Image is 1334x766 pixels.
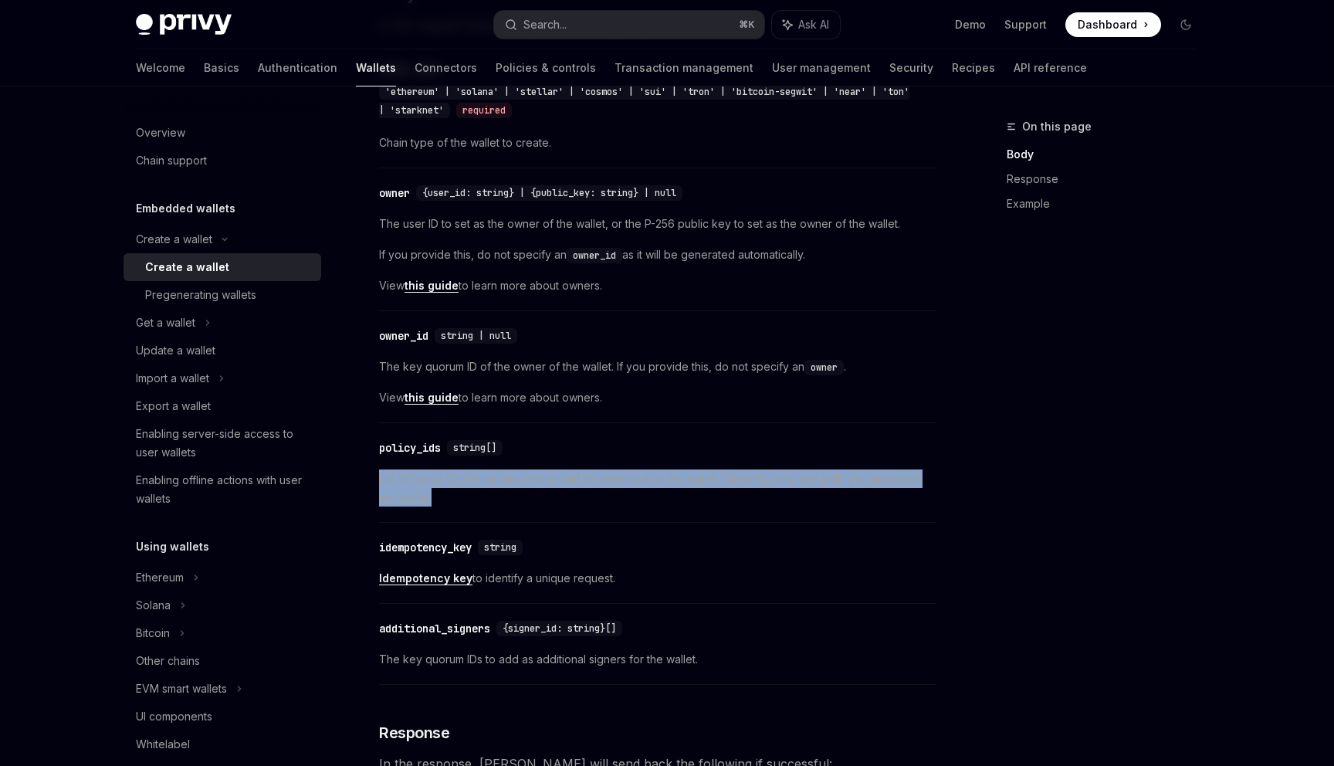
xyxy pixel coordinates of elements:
span: The user ID to set as the owner of the wallet, or the P-256 public key to set as the owner of the... [379,215,936,233]
div: Get a wallet [136,314,195,332]
h5: Using wallets [136,537,209,556]
div: Chain support [136,151,207,170]
div: EVM smart wallets [136,680,227,698]
span: Chain type of the wallet to create. [379,134,936,152]
a: User management [772,49,871,86]
a: Transaction management [615,49,753,86]
h5: Embedded wallets [136,199,235,218]
code: owner [804,360,844,375]
button: Toggle dark mode [1173,12,1198,37]
a: Basics [204,49,239,86]
a: Chain support [124,147,321,175]
span: View to learn more about owners. [379,388,936,407]
span: {signer_id: string}[] [503,622,616,635]
span: string[] [453,442,496,454]
span: string | null [441,330,511,342]
a: this guide [405,279,459,293]
div: Update a wallet [136,341,215,360]
a: Pregenerating wallets [124,281,321,309]
div: Search... [523,15,567,34]
button: Search...⌘K [494,11,764,39]
span: The key quorum ID of the owner of the wallet. If you provide this, do not specify an . [379,358,936,376]
div: Overview [136,124,185,142]
a: Create a wallet [124,253,321,281]
div: UI components [136,707,212,726]
img: dark logo [136,14,232,36]
a: Demo [955,17,986,32]
a: UI components [124,703,321,730]
a: Update a wallet [124,337,321,364]
span: Response [379,722,449,744]
a: Dashboard [1065,12,1161,37]
a: Welcome [136,49,185,86]
span: string [484,541,516,554]
a: Other chains [124,647,321,675]
a: Security [889,49,933,86]
button: Ask AI [772,11,840,39]
a: Example [1007,191,1210,216]
div: Pregenerating wallets [145,286,256,304]
a: Policies & controls [496,49,596,86]
div: Bitcoin [136,624,170,642]
div: required [456,103,512,118]
div: Solana [136,596,171,615]
span: If you provide this, do not specify an as it will be generated automatically. [379,246,936,264]
span: Dashboard [1078,17,1137,32]
span: On this page [1022,117,1092,136]
span: The key quorum IDs to add as additional signers for the wallet. [379,650,936,669]
span: List of policy IDs for policies that should be enforced on the wallet. Currently, only one policy... [379,469,936,507]
div: Create a wallet [136,230,212,249]
a: Enabling offline actions with user wallets [124,466,321,513]
div: owner [379,185,410,201]
a: Wallets [356,49,396,86]
a: Enabling server-side access to user wallets [124,420,321,466]
code: owner_id [567,248,622,263]
a: Support [1004,17,1047,32]
a: Export a wallet [124,392,321,420]
span: Ask AI [798,17,829,32]
a: Overview [124,119,321,147]
div: Enabling offline actions with user wallets [136,471,312,508]
div: Export a wallet [136,397,211,415]
div: Import a wallet [136,369,209,388]
div: Other chains [136,652,200,670]
span: ⌘ K [739,19,755,31]
a: Recipes [952,49,995,86]
span: View to learn more about owners. [379,276,936,295]
div: idempotency_key [379,540,472,555]
a: Response [1007,167,1210,191]
a: Authentication [258,49,337,86]
span: {user_id: string} | {public_key: string} | null [422,187,676,199]
a: Whitelabel [124,730,321,758]
div: Ethereum [136,568,184,587]
div: additional_signers [379,621,490,636]
div: Whitelabel [136,735,190,754]
a: Idempotency key [379,571,472,585]
a: Body [1007,142,1210,167]
div: policy_ids [379,440,441,456]
span: 'ethereum' | 'solana' | 'stellar' | 'cosmos' | 'sui' | 'tron' | 'bitcoin-segwit' | 'near' | 'ton'... [379,86,909,117]
div: Enabling server-side access to user wallets [136,425,312,462]
a: this guide [405,391,459,405]
div: owner_id [379,328,428,344]
span: to identify a unique request. [379,569,936,588]
a: API reference [1014,49,1087,86]
a: Connectors [415,49,477,86]
div: Create a wallet [145,258,229,276]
